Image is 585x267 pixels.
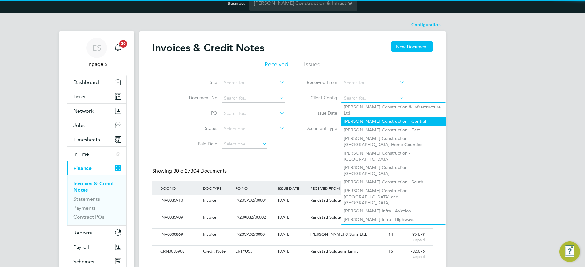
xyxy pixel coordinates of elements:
div: DOC TYPE [201,181,234,196]
span: Engage S [67,61,127,68]
div: CRN0035908 [159,246,201,257]
label: Issue Date [301,110,337,116]
span: Timesheets [73,137,100,143]
h2: Invoices & Credit Notes [152,41,264,54]
a: Dashboard [67,75,126,89]
a: Payments [73,205,96,211]
li: [PERSON_NAME] Construction - [GEOGRAPHIC_DATA] [341,149,445,163]
span: [PERSON_NAME] & Sons Ltd. [310,232,367,237]
input: Search for... [222,109,285,118]
span: P/20CA02/00004 [235,232,267,237]
li: [PERSON_NAME] Construction - South [341,178,445,186]
li: Configuration [411,19,441,31]
input: Search for... [222,78,285,87]
div: PO NO [234,181,276,196]
span: Reports [73,230,92,236]
span: Invoice [203,214,216,220]
span: P/20CA02/00004 [235,197,267,203]
div: ISSUE DATE [276,181,309,196]
div: -320.76 [394,246,427,262]
label: Client Config [301,95,337,100]
div: Finance [67,175,126,225]
label: Document No [181,95,217,100]
span: Schemes [73,258,94,264]
a: ESEngage S [67,38,127,68]
span: ES [92,44,101,52]
div: [DATE] [276,211,309,223]
div: [DATE] [276,229,309,241]
div: 964.79 [394,229,427,245]
a: Invoices & Credit Notes [73,181,114,193]
span: Unpaid [396,237,425,242]
li: [PERSON_NAME] Infra - Aviation [341,207,445,215]
span: Network [73,108,94,114]
span: Unpaid [396,254,425,259]
button: New Document [391,41,433,52]
div: Showing [152,168,228,174]
li: [PERSON_NAME] Construction & Infrastructure Ltd [341,103,445,117]
div: INV0000869 [159,229,201,241]
span: Randstad Solutions Limi… [310,248,360,254]
li: [PERSON_NAME] Construction - Central [341,117,445,126]
span: Finance [73,165,92,171]
div: INV0035910 [159,195,201,206]
span: 30 of [173,168,185,174]
label: Document Type [301,125,337,131]
button: InTime [67,147,126,161]
input: Search for... [222,94,285,103]
input: Search for... [342,94,405,103]
button: Reports [67,226,126,240]
li: [PERSON_NAME] Construction - East [341,126,445,134]
button: Network [67,104,126,118]
span: Randstad Solutions Limi… [310,214,360,220]
span: InTime [73,151,89,157]
a: Contract POs [73,214,104,220]
span: Invoice [203,197,216,203]
label: Business [228,0,245,6]
li: [PERSON_NAME] Construction - [GEOGRAPHIC_DATA] [341,163,445,178]
button: Timesheets [67,132,126,146]
span: Invoice [203,232,216,237]
div: [DATE] [276,246,309,257]
a: Tasks [67,89,126,103]
span: Payroll [73,244,89,250]
li: [PERSON_NAME] Construction - [GEOGRAPHIC_DATA] and [GEOGRAPHIC_DATA] [341,187,445,207]
button: Payroll [67,240,126,254]
span: P/20X032/00002 [235,214,266,220]
button: Finance [67,161,126,175]
a: 20 [111,38,124,58]
div: DOC NO [159,181,201,196]
span: Dashboard [73,79,99,85]
span: Credit Note [203,248,226,254]
input: Search for... [342,78,405,87]
span: Jobs [73,122,85,128]
div: RECEIVED FROM [309,181,362,196]
div: INV0035909 [159,211,201,223]
span: 20 [119,40,127,48]
label: Received From [301,79,337,85]
span: Randstad Solutions Limi… [310,197,360,203]
div: [DATE] [276,195,309,206]
label: Status [181,125,217,131]
span: ERTYU55 [235,248,252,254]
a: Statements [73,196,100,202]
li: Received [265,61,288,72]
span: Tasks [73,93,85,100]
input: Select one [222,140,267,149]
span: 14 [388,232,393,237]
label: Site [181,79,217,85]
li: [PERSON_NAME] Infra - Highways [341,215,445,224]
input: Select one [222,124,285,133]
span: 27304 Documents [173,168,227,174]
button: Jobs [67,118,126,132]
span: 15 [388,248,393,254]
button: Engage Resource Center [559,241,580,262]
li: Issued [304,61,321,72]
li: [PERSON_NAME] Construction - [GEOGRAPHIC_DATA] Home Counties [341,134,445,149]
label: PO [181,110,217,116]
label: Paid Date [181,141,217,146]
